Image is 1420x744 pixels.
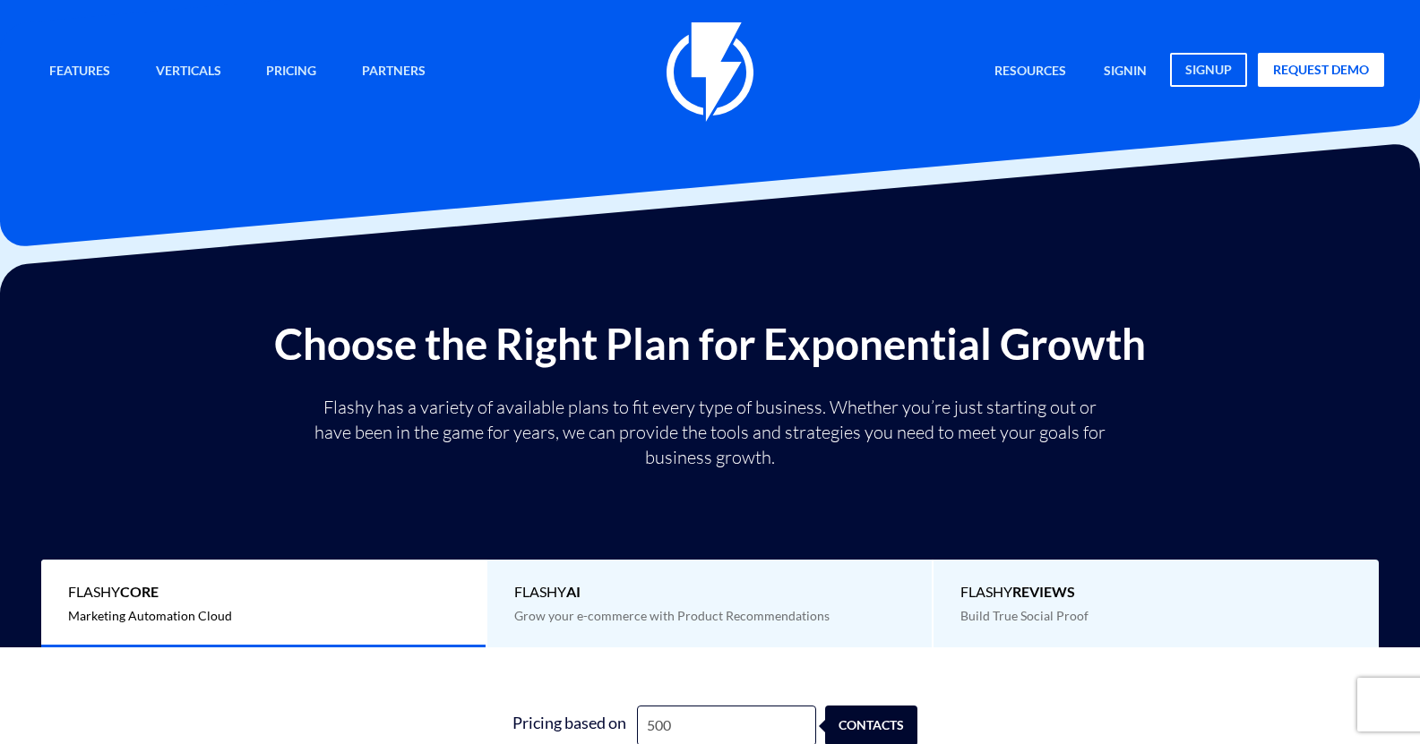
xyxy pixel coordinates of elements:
[36,53,124,91] a: Features
[566,583,581,600] b: AI
[253,53,330,91] a: Pricing
[349,53,439,91] a: Partners
[1258,53,1384,87] a: request demo
[307,395,1114,470] p: Flashy has a variety of available plans to fit every type of business. Whether you’re just starti...
[68,582,459,603] span: Flashy
[960,582,1352,603] span: Flashy
[514,582,905,603] span: Flashy
[142,53,235,91] a: Verticals
[13,321,1407,367] h2: Choose the Right Plan for Exponential Growth
[981,53,1080,91] a: Resources
[1170,53,1247,87] a: signup
[1012,583,1075,600] b: REVIEWS
[1090,53,1160,91] a: signin
[514,608,830,623] span: Grow your e-commerce with Product Recommendations
[120,583,159,600] b: Core
[68,608,232,623] span: Marketing Automation Cloud
[960,608,1089,623] span: Build True Social Proof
